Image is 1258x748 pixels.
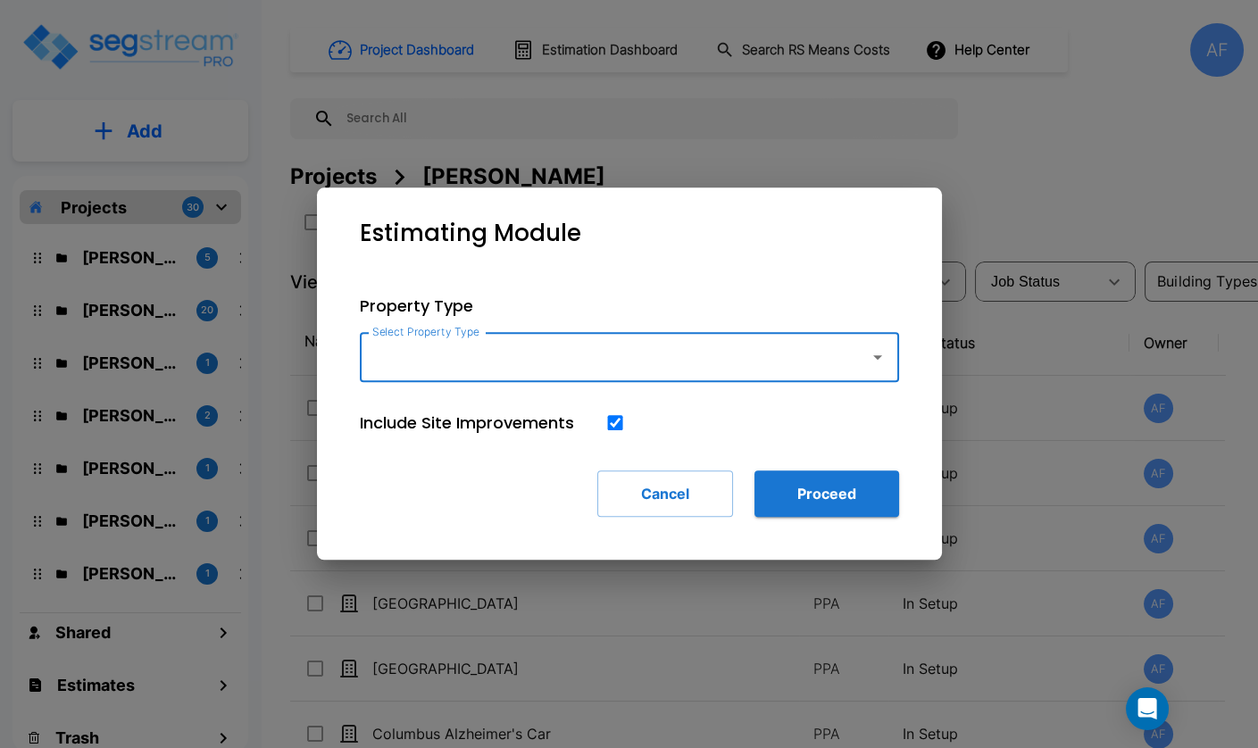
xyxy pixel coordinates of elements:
[360,216,581,251] p: Estimating Module
[372,324,479,339] label: Select Property Type
[360,294,899,318] p: Property Type
[360,411,574,435] p: Include Site Improvements
[754,470,899,517] button: Proceed
[597,470,733,517] button: Cancel
[1126,687,1169,730] div: Open Intercom Messenger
